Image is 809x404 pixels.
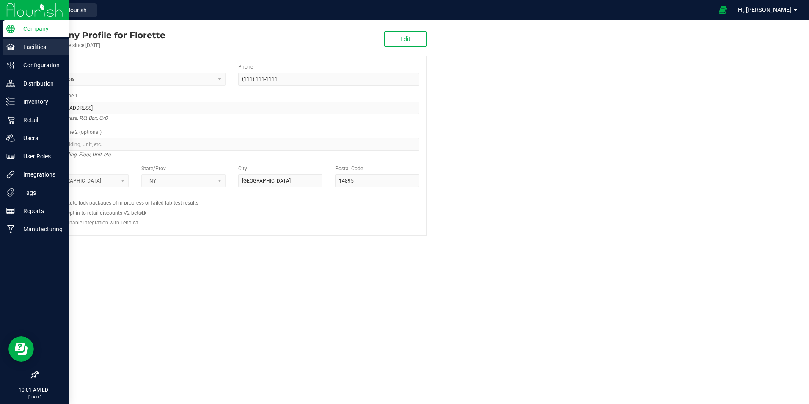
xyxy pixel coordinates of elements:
p: Facilities [15,42,66,52]
inline-svg: Inventory [6,97,15,106]
inline-svg: Users [6,134,15,142]
inline-svg: Company [6,25,15,33]
label: Address Line 2 (optional) [44,128,102,136]
inline-svg: Tags [6,188,15,197]
label: State/Prov [141,165,166,172]
label: City [238,165,247,172]
span: Hi, [PERSON_NAME]! [738,6,793,13]
inline-svg: Reports [6,207,15,215]
p: Integrations [15,169,66,180]
p: Configuration [15,60,66,70]
input: Suite, Building, Unit, etc. [44,138,419,151]
span: Edit [400,36,410,42]
button: Edit [384,31,427,47]
p: Tags [15,188,66,198]
input: City [238,174,322,187]
label: Auto-lock packages of in-progress or failed lab test results [66,199,198,207]
p: Users [15,133,66,143]
input: Postal Code [335,174,419,187]
p: Inventory [15,97,66,107]
label: Phone [238,63,253,71]
inline-svg: Retail [6,116,15,124]
inline-svg: Integrations [6,170,15,179]
label: Postal Code [335,165,363,172]
p: [DATE] [4,394,66,400]
inline-svg: User Roles [6,152,15,160]
iframe: Resource center [8,336,34,362]
span: Open Ecommerce Menu [713,2,732,18]
input: Address [44,102,419,114]
inline-svg: Facilities [6,43,15,51]
div: Account active since [DATE] [37,42,165,49]
i: Street address, P.O. Box, C/O [44,113,108,123]
h2: Configs [44,194,419,199]
inline-svg: Manufacturing [6,225,15,233]
inline-svg: Configuration [6,61,15,69]
p: User Roles [15,151,66,161]
p: Reports [15,206,66,216]
p: Company [15,24,66,34]
label: Opt in to retail discounts V2 beta [66,209,146,217]
i: Suite, Building, Floor, Unit, etc. [44,149,112,160]
div: Florette [37,29,165,42]
p: Retail [15,115,66,125]
label: Enable integration with Lendica [66,219,138,227]
p: Manufacturing [15,224,66,234]
input: (123) 456-7890 [238,73,419,86]
p: Distribution [15,78,66,89]
inline-svg: Distribution [6,79,15,88]
p: 10:01 AM EDT [4,386,66,394]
